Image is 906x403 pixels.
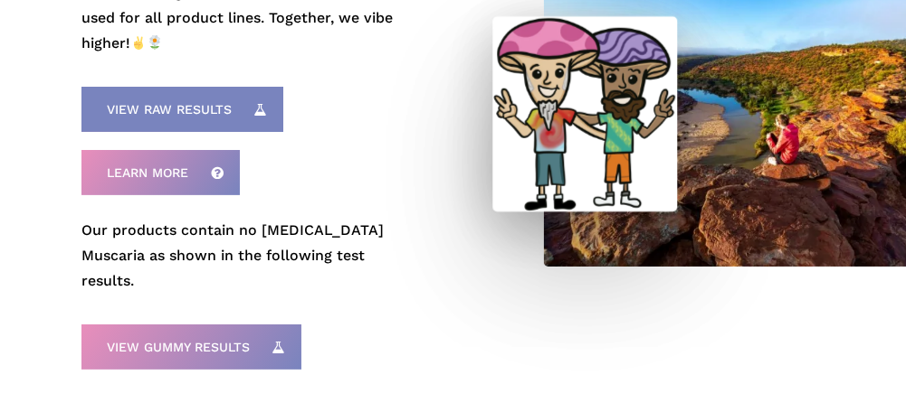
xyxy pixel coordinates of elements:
[107,100,232,118] span: View Raw Results
[131,35,146,50] img: ✌️
[81,324,301,370] a: View Gummy Results
[81,87,283,132] a: View Raw Results
[81,150,240,195] a: Learn More
[107,164,188,182] span: Learn More
[81,218,412,294] p: Our products contain no [MEDICAL_DATA] Muscaria as shown in the following test results.
[148,35,162,50] img: 🌼
[107,338,250,356] span: View Gummy Results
